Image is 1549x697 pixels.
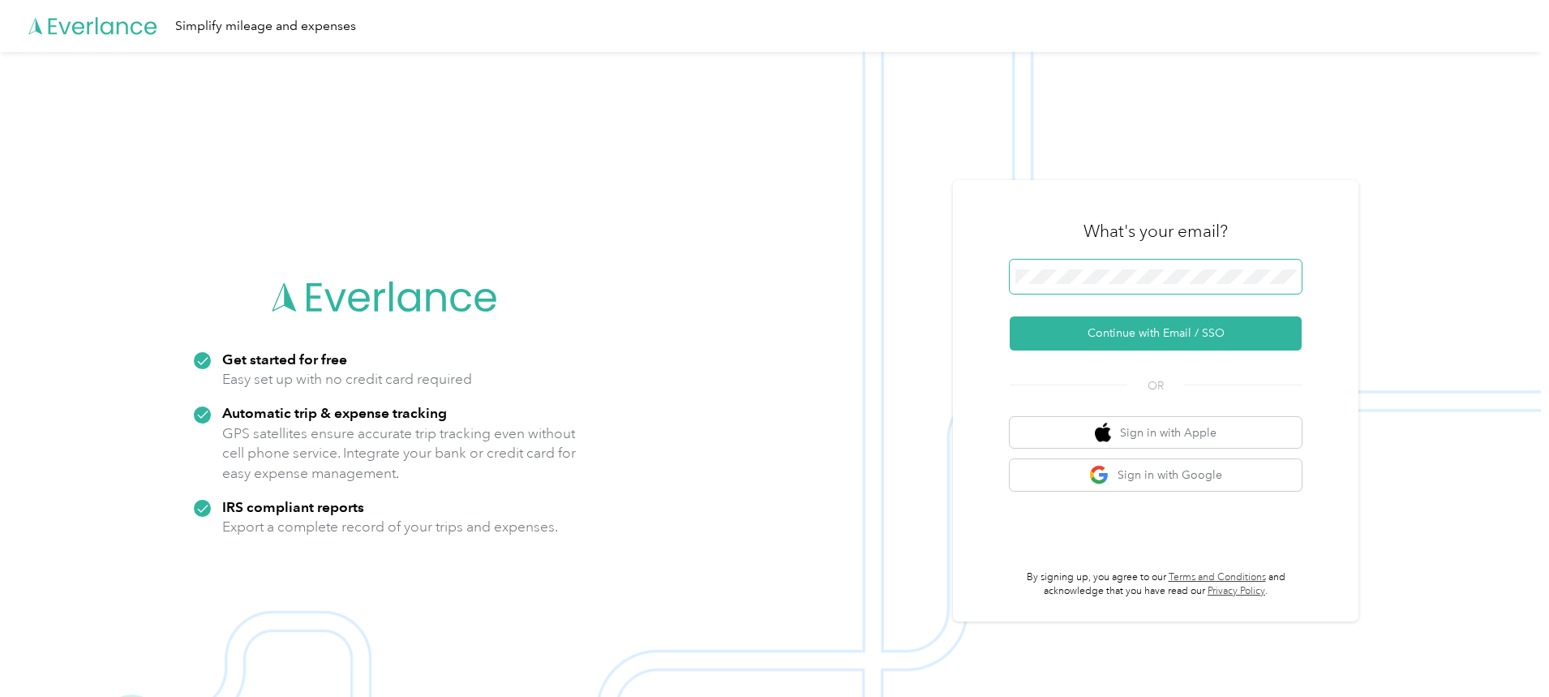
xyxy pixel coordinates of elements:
[1010,316,1302,351] button: Continue with Email / SSO
[1010,570,1302,599] p: By signing up, you agree to our and acknowledge that you have read our .
[1127,377,1184,394] span: OR
[1095,423,1111,443] img: apple logo
[222,498,364,515] strong: IRS compliant reports
[1089,465,1109,485] img: google logo
[175,16,356,37] div: Simplify mileage and expenses
[222,517,558,537] p: Export a complete record of your trips and expenses.
[222,369,472,389] p: Easy set up with no credit card required
[1010,459,1302,491] button: google logoSign in with Google
[222,404,447,421] strong: Automatic trip & expense tracking
[1208,585,1265,597] a: Privacy Policy
[222,424,577,484] p: GPS satellites ensure accurate trip tracking even without cell phone service. Integrate your bank...
[1169,571,1266,583] a: Terms and Conditions
[1010,417,1302,449] button: apple logoSign in with Apple
[1083,220,1228,243] h3: What's your email?
[222,351,347,368] strong: Get started for free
